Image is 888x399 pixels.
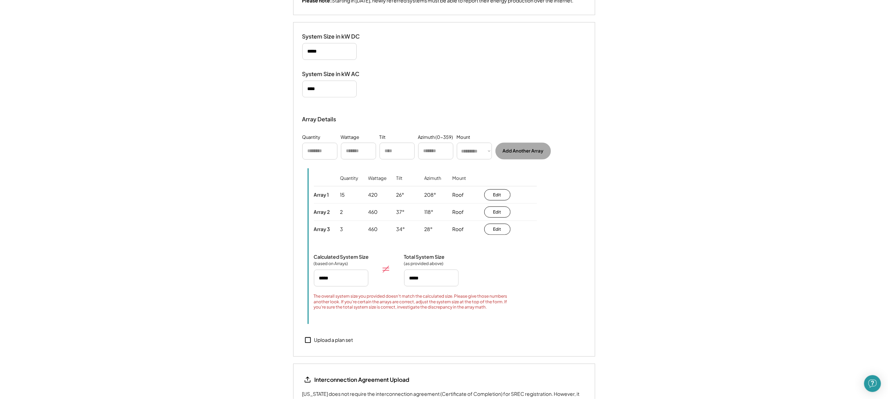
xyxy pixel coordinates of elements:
div: Wattage [368,175,387,191]
div: Wattage [341,134,360,141]
div: 34° [396,226,405,233]
div: 28° [425,226,433,233]
button: Edit [484,207,511,218]
div: Mount [457,134,471,141]
div: Interconnection Agreement Upload [315,376,410,384]
div: Tilt [380,134,386,141]
div: 2 [340,209,343,216]
div: Array 3 [314,226,330,232]
button: Edit [484,189,511,201]
div: 37° [396,209,405,216]
div: Tilt [396,175,403,191]
div: 26° [396,191,404,198]
div: Array 1 [314,191,329,198]
div: Mount [453,175,466,191]
div: Roof [453,191,464,198]
div: Total System Size [404,253,445,260]
div: (as provided above) [404,261,444,266]
div: Calculated System Size [314,253,369,260]
div: 420 [368,191,378,198]
div: 118° [425,209,434,216]
div: Roof [453,209,464,216]
button: Add Another Array [495,143,551,160]
div: 460 [368,226,378,233]
div: Roof [453,226,464,233]
div: 460 [368,209,378,216]
div: The overall system size you provided doesn't match the calculated size. Please give those numbers... [314,293,516,310]
div: (based on Arrays) [314,261,349,266]
div: Quantity [302,134,321,141]
div: Array Details [302,115,337,123]
div: Open Intercom Messenger [864,375,881,392]
div: 15 [340,191,345,198]
div: Array 2 [314,209,330,215]
div: 208° [425,191,436,198]
div: System Size in kW AC [302,70,373,78]
div: Quantity [340,175,359,191]
button: Edit [484,224,511,235]
div: Upload a plan set [314,337,353,344]
div: System Size in kW DC [302,33,373,40]
div: Azimuth (0-359) [418,134,453,141]
div: 3 [340,226,343,233]
div: Azimuth [425,175,441,191]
